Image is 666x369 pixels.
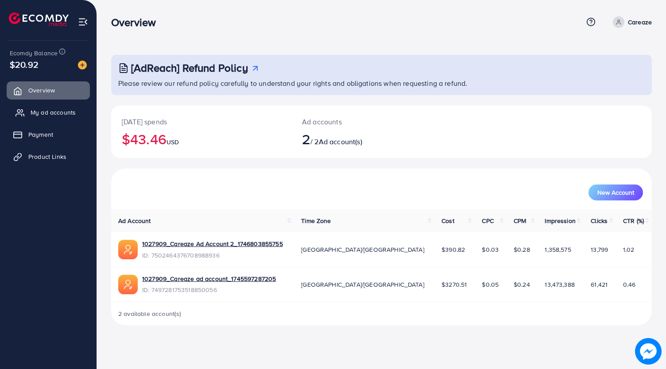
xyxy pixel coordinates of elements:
[482,280,499,289] span: $0.05
[7,104,90,121] a: My ad accounts
[118,240,138,259] img: ic-ads-acc.e4c84228.svg
[591,216,608,225] span: Clicks
[591,245,608,254] span: 13,799
[514,245,530,254] span: $0.28
[635,338,662,365] img: image
[28,130,53,139] span: Payment
[482,216,493,225] span: CPC
[441,280,467,289] span: $3270.51
[10,58,39,71] span: $20.92
[118,309,182,318] span: 2 available account(s)
[118,216,151,225] span: Ad Account
[302,131,416,147] h2: / 2
[623,216,644,225] span: CTR (%)
[142,285,276,294] span: ID: 7497281753518850056
[118,78,647,88] p: Please review our refund policy carefully to understand your rights and obligations when requesti...
[28,86,55,95] span: Overview
[628,17,652,27] p: Careaze
[301,245,424,254] span: [GEOGRAPHIC_DATA]/[GEOGRAPHIC_DATA]
[302,116,416,127] p: Ad accounts
[9,12,69,26] img: logo
[514,216,526,225] span: CPM
[131,61,248,74] h3: [AdReach] Refund Policy
[7,148,90,165] a: Product Links
[118,275,138,294] img: ic-ads-acc.e4c84228.svg
[609,16,652,28] a: Careaze
[7,126,90,143] a: Payment
[28,152,66,161] span: Product Links
[78,17,88,27] img: menu
[591,280,608,289] span: 61,421
[31,108,76,117] span: My ad accounts
[319,137,362,146] span: Ad account(s)
[78,61,87,69] img: image
[482,245,499,254] span: $0.03
[111,16,163,29] h3: Overview
[623,280,636,289] span: 0.46
[623,245,635,254] span: 1.02
[122,131,281,147] h2: $43.46
[545,216,576,225] span: Impression
[7,81,90,99] a: Overview
[302,129,310,149] span: 2
[514,280,530,289] span: $0.24
[122,116,281,127] p: [DATE] spends
[142,251,283,260] span: ID: 7502464376708988936
[545,245,571,254] span: 1,358,575
[301,280,424,289] span: [GEOGRAPHIC_DATA]/[GEOGRAPHIC_DATA]
[589,184,643,200] button: New Account
[142,239,283,248] a: 1027909_Careaze Ad Account 2_1746803855755
[166,138,179,146] span: USD
[301,216,331,225] span: Time Zone
[441,216,454,225] span: Cost
[142,274,276,283] a: 1027909_Careaze ad account_1745597287205
[441,245,465,254] span: $390.82
[10,49,58,58] span: Ecomdy Balance
[597,189,634,196] span: New Account
[545,280,575,289] span: 13,473,388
